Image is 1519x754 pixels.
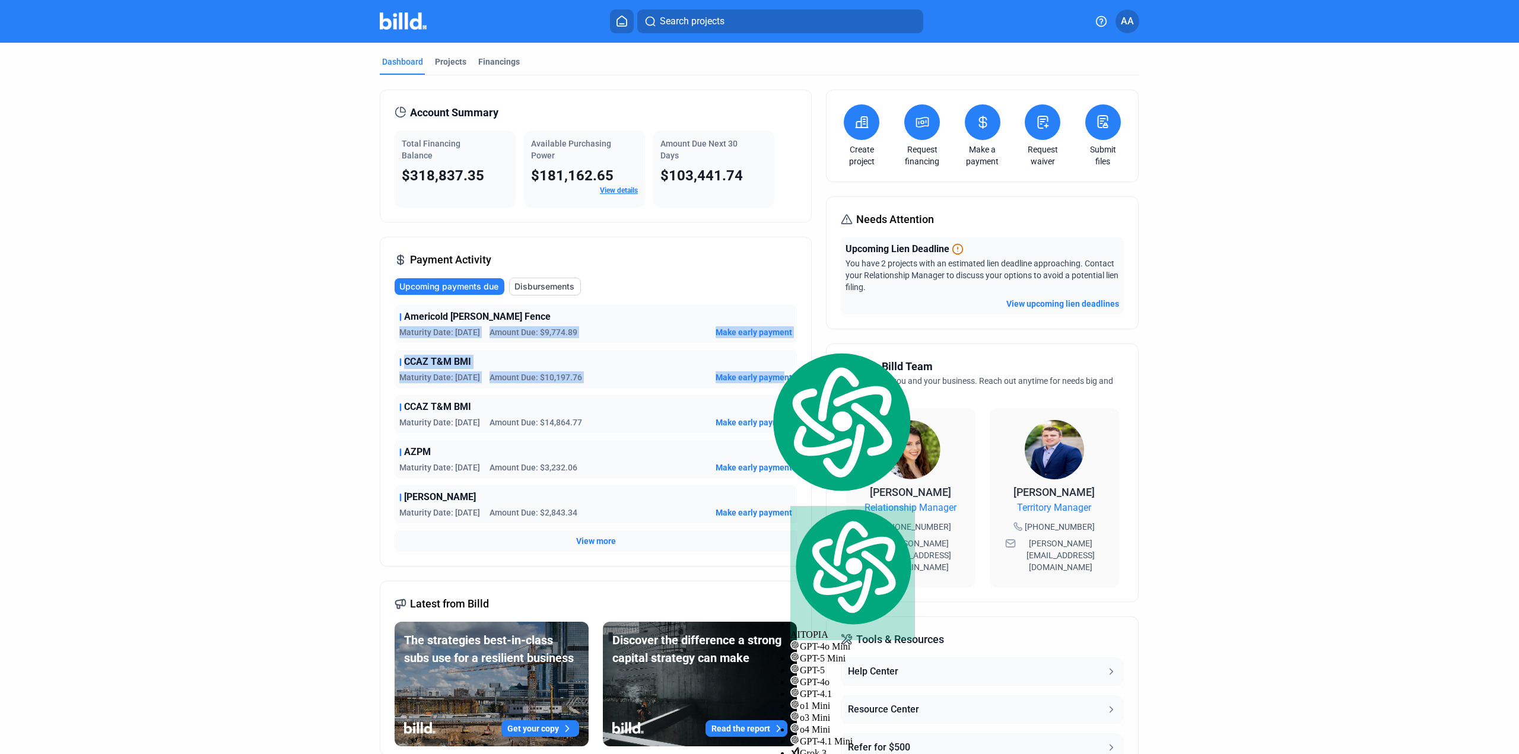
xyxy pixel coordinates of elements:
[395,278,504,295] button: Upcoming payments due
[1121,14,1134,28] span: AA
[1018,537,1104,573] span: [PERSON_NAME][EMAIL_ADDRESS][DOMAIN_NAME]
[399,371,480,383] span: Maturity Date: [DATE]
[637,9,923,33] button: Search projects
[790,676,800,685] img: gpt-black.svg
[1022,144,1063,167] a: Request waiver
[509,278,581,295] button: Disbursements
[790,664,800,673] img: gpt-black.svg
[410,104,498,121] span: Account Summary
[716,326,792,338] button: Make early payment
[790,506,915,628] img: logo.svg
[856,211,934,228] span: Needs Attention
[600,186,638,195] a: View details
[875,537,960,573] span: [PERSON_NAME][EMAIL_ADDRESS][DOMAIN_NAME]
[790,735,800,745] img: gpt-black.svg
[841,657,1123,686] button: Help Center
[1013,486,1095,498] span: [PERSON_NAME]
[790,723,800,733] img: gpt-black.svg
[716,416,792,428] button: Make early payment
[660,14,724,28] span: Search projects
[402,167,484,184] span: $318,837.35
[404,490,476,504] span: [PERSON_NAME]
[841,695,1123,724] button: Resource Center
[490,416,582,428] span: Amount Due: $14,864.77
[660,167,743,184] span: $103,441.74
[716,462,792,473] button: Make early payment
[790,699,915,711] div: o1 Mini
[1025,420,1084,479] img: Territory Manager
[382,56,423,68] div: Dashboard
[380,12,427,30] img: Billd Company Logo
[531,167,614,184] span: $181,162.65
[1017,501,1091,515] span: Territory Manager
[490,507,577,518] span: Amount Due: $2,843.34
[514,281,574,292] span: Disbursements
[716,371,792,383] button: Make early payment
[881,521,951,533] span: [PHONE_NUMBER]
[410,596,489,612] span: Latest from Billd
[1025,521,1095,533] span: [PHONE_NUMBER]
[478,56,520,68] div: Financings
[790,640,800,650] img: gpt-black.svg
[790,688,800,697] img: gpt-black.svg
[1082,144,1124,167] a: Submit files
[716,507,792,518] button: Make early payment
[790,711,915,723] div: o3 Mini
[790,723,915,735] div: o4 Mini
[490,326,577,338] span: Amount Due: $9,774.89
[404,355,471,369] span: CCAZ T&M BMI
[404,400,471,414] span: CCAZ T&M BMI
[402,139,460,160] span: Total Financing Balance
[612,631,787,667] div: Discover the difference a strong capital strategy can make
[404,631,579,667] div: The strategies best-in-class subs use for a resilient business
[790,652,800,661] img: gpt-black.svg
[790,735,915,747] div: GPT-4.1 Mini
[790,711,800,721] img: gpt-black.svg
[404,445,431,459] span: AZPM
[399,281,498,292] span: Upcoming payments due
[790,652,915,664] div: GPT-5 Mini
[490,371,582,383] span: Amount Due: $10,197.76
[962,144,1003,167] a: Make a payment
[790,640,915,652] div: GPT-4o Mini
[901,144,943,167] a: Request financing
[404,310,551,324] span: Americold [PERSON_NAME] Fence
[435,56,466,68] div: Projects
[841,376,1113,397] span: We're here for you and your business. Reach out anytime for needs big and small!
[399,462,480,473] span: Maturity Date: [DATE]
[790,699,800,709] img: gpt-black.svg
[767,349,915,494] img: logo.svg
[531,139,611,160] span: Available Purchasing Power
[399,507,480,518] span: Maturity Date: [DATE]
[576,535,616,547] button: View more
[706,720,787,737] button: Read the report
[399,326,480,338] span: Maturity Date: [DATE]
[1006,298,1119,310] button: View upcoming lien deadlines
[841,144,882,167] a: Create project
[660,139,738,160] span: Amount Due Next 30 Days
[790,676,915,688] div: GPT-4o
[790,664,915,676] div: GPT-5
[790,688,915,699] div: GPT-4.1
[846,259,1118,292] span: You have 2 projects with an estimated lien deadline approaching. Contact your Relationship Manage...
[490,462,577,473] span: Amount Due: $3,232.06
[410,252,491,268] span: Payment Activity
[790,506,915,641] div: AITOPIA
[1116,9,1139,33] button: AA
[846,242,949,256] span: Upcoming Lien Deadline
[399,416,480,428] span: Maturity Date: [DATE]
[501,720,579,737] button: Get your copy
